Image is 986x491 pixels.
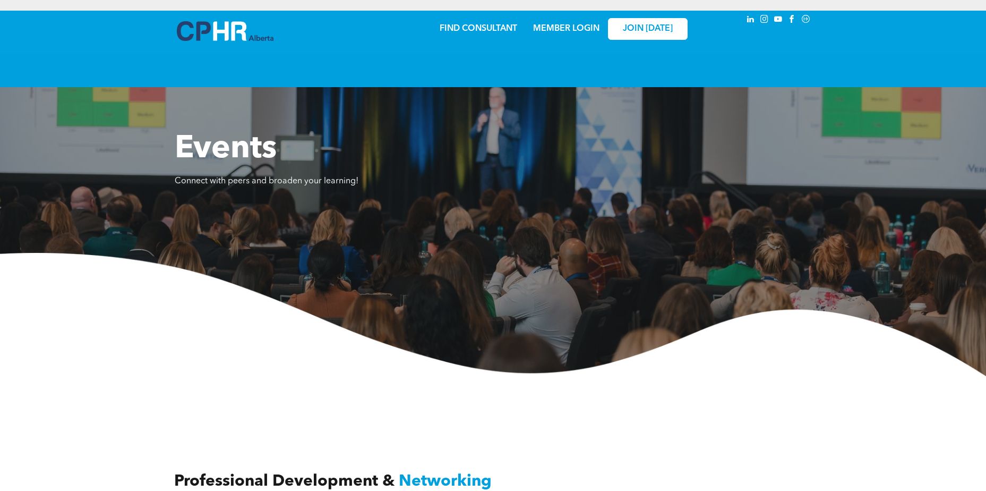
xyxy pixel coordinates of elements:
a: youtube [773,13,784,28]
a: facebook [786,13,798,28]
span: Networking [399,473,492,489]
a: instagram [759,13,770,28]
span: Professional Development & [174,473,395,489]
span: Events [175,133,277,165]
a: linkedin [745,13,757,28]
img: A blue and white logo for cp alberta [177,21,273,41]
a: JOIN [DATE] [608,18,688,40]
span: Connect with peers and broaden your learning! [175,177,358,185]
a: Social network [800,13,812,28]
a: FIND CONSULTANT [440,24,517,33]
a: MEMBER LOGIN [533,24,599,33]
span: JOIN [DATE] [623,24,673,34]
